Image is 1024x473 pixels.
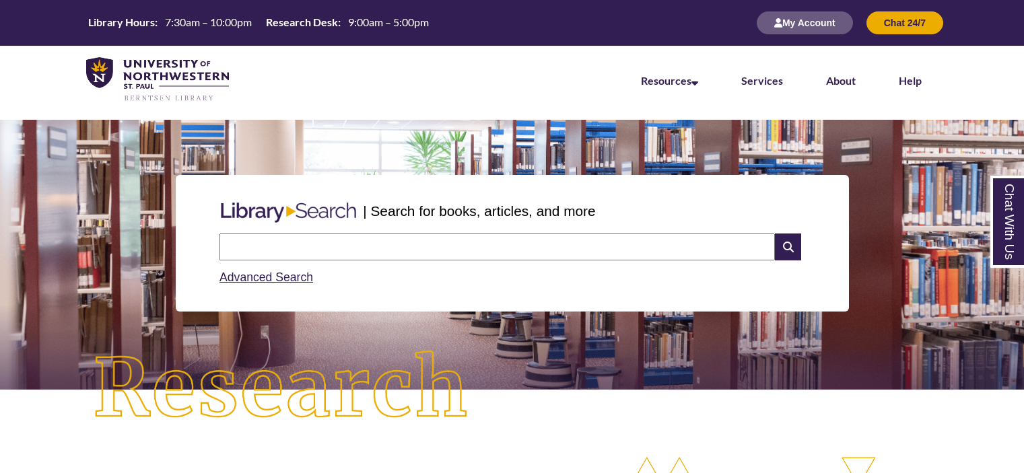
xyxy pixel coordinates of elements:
a: Services [741,74,783,87]
table: Hours Today [83,15,434,30]
a: My Account [757,17,853,28]
button: Chat 24/7 [866,11,943,34]
a: Resources [641,74,698,87]
span: 7:30am – 10:00pm [165,15,252,28]
th: Research Desk: [261,15,343,30]
img: Research [51,309,512,469]
a: Chat 24/7 [866,17,943,28]
span: 9:00am – 5:00pm [348,15,429,28]
th: Library Hours: [83,15,160,30]
a: Help [899,74,922,87]
i: Search [775,233,800,260]
img: UNWSP Library Logo [86,57,229,102]
img: Libary Search [214,197,363,228]
p: | Search for books, articles, and more [363,201,595,221]
a: About [826,74,856,87]
button: My Account [757,11,853,34]
a: Hours Today [83,15,434,31]
a: Advanced Search [219,270,313,284]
